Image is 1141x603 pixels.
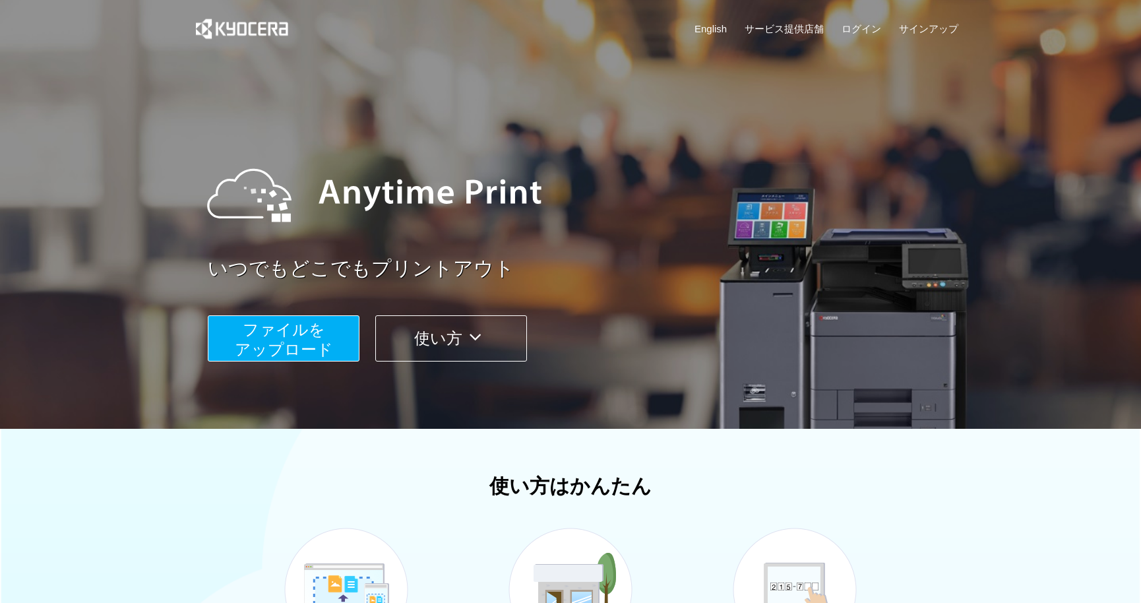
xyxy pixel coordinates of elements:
[694,22,727,36] a: English
[375,315,527,362] button: 使い方
[208,255,966,283] a: いつでもどこでもプリントアウト
[745,22,824,36] a: サービス提供店舗
[208,315,359,362] button: ファイルを​​アップロード
[842,22,881,36] a: ログイン
[235,321,333,358] span: ファイルを ​​アップロード
[899,22,958,36] a: サインアップ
